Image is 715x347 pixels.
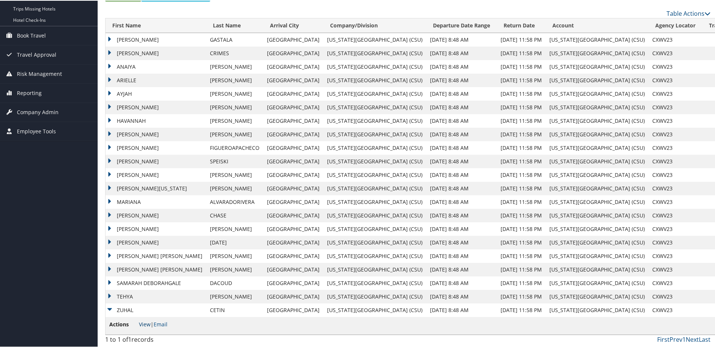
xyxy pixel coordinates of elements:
td: [US_STATE][GEOGRAPHIC_DATA] (CSU) [323,289,426,303]
td: [DATE] 11:58 PM [497,46,546,59]
td: [US_STATE][GEOGRAPHIC_DATA] (CSU) [546,113,649,127]
td: [US_STATE][GEOGRAPHIC_DATA] (CSU) [546,154,649,167]
th: Last Name: activate to sort column ascending [206,18,263,32]
td: [GEOGRAPHIC_DATA] [263,32,323,46]
td: [US_STATE][GEOGRAPHIC_DATA] (CSU) [546,249,649,262]
td: [US_STATE][GEOGRAPHIC_DATA] (CSU) [323,195,426,208]
td: CXWV23 [649,167,702,181]
span: Actions [109,320,137,328]
td: [DATE] 11:58 PM [497,262,546,276]
td: [DATE] 8:48 AM [426,235,497,249]
td: [DATE] 11:58 PM [497,249,546,262]
td: [GEOGRAPHIC_DATA] [263,276,323,289]
td: [PERSON_NAME] [206,86,263,100]
td: [PERSON_NAME] [106,46,206,59]
td: [DATE] 8:48 AM [426,154,497,167]
td: CXWV23 [649,154,702,167]
td: DACOUD [206,276,263,289]
td: [US_STATE][GEOGRAPHIC_DATA] (CSU) [323,113,426,127]
td: CRIMES [206,46,263,59]
span: Book Travel [17,26,46,44]
td: CXWV23 [649,303,702,316]
th: Company/Division [323,18,426,32]
a: 1 [682,335,686,343]
td: [DATE] 11:58 PM [497,208,546,222]
td: [DATE] 8:48 AM [426,32,497,46]
td: [US_STATE][GEOGRAPHIC_DATA] (CSU) [323,303,426,316]
td: [PERSON_NAME] [206,167,263,181]
td: CXWV23 [649,249,702,262]
td: ARIELLE [106,73,206,86]
td: [US_STATE][GEOGRAPHIC_DATA] (CSU) [546,32,649,46]
td: [PERSON_NAME] [206,249,263,262]
td: [DATE] 11:58 PM [497,59,546,73]
td: [DATE] 8:48 AM [426,113,497,127]
td: [DATE] 11:58 PM [497,32,546,46]
td: [US_STATE][GEOGRAPHIC_DATA] (CSU) [323,262,426,276]
td: [PERSON_NAME] [206,127,263,140]
td: CXWV23 [649,32,702,46]
td: ZUHAL [106,303,206,316]
td: [US_STATE][GEOGRAPHIC_DATA] (CSU) [546,59,649,73]
td: [PERSON_NAME] [206,289,263,303]
td: [GEOGRAPHIC_DATA] [263,208,323,222]
td: [PERSON_NAME] [106,154,206,167]
td: [DATE] 11:58 PM [497,127,546,140]
td: [DATE] 11:58 PM [497,222,546,235]
td: [GEOGRAPHIC_DATA] [263,127,323,140]
td: [PERSON_NAME] [106,100,206,113]
th: Account: activate to sort column ascending [546,18,649,32]
td: [US_STATE][GEOGRAPHIC_DATA] (CSU) [323,235,426,249]
td: CXWV23 [649,86,702,100]
td: [GEOGRAPHIC_DATA] [263,181,323,195]
td: [PERSON_NAME] [106,140,206,154]
td: [DATE] 8:48 AM [426,222,497,235]
td: [DATE] 8:48 AM [426,276,497,289]
a: Email [154,320,167,327]
td: [DATE] 11:58 PM [497,289,546,303]
td: [US_STATE][GEOGRAPHIC_DATA] (CSU) [546,222,649,235]
td: [DATE] 11:58 PM [497,86,546,100]
td: [DATE] 11:58 PM [497,235,546,249]
td: [DATE] [206,235,263,249]
td: [GEOGRAPHIC_DATA] [263,113,323,127]
td: [DATE] 8:48 AM [426,127,497,140]
td: [US_STATE][GEOGRAPHIC_DATA] (CSU) [546,140,649,154]
td: [PERSON_NAME] [PERSON_NAME] [106,262,206,276]
td: [DATE] 8:48 AM [426,208,497,222]
td: CXWV23 [649,222,702,235]
td: [US_STATE][GEOGRAPHIC_DATA] (CSU) [323,276,426,289]
td: [US_STATE][GEOGRAPHIC_DATA] (CSU) [546,100,649,113]
div: 1 to 1 of records [105,334,248,347]
td: [GEOGRAPHIC_DATA] [263,289,323,303]
td: [US_STATE][GEOGRAPHIC_DATA] (CSU) [546,127,649,140]
td: [PERSON_NAME] [206,113,263,127]
td: [US_STATE][GEOGRAPHIC_DATA] (CSU) [323,181,426,195]
span: Risk Management [17,64,62,83]
td: CXWV23 [649,181,702,195]
td: [DATE] 8:48 AM [426,249,497,262]
td: [GEOGRAPHIC_DATA] [263,303,323,316]
td: [GEOGRAPHIC_DATA] [263,73,323,86]
td: [GEOGRAPHIC_DATA] [263,262,323,276]
td: [US_STATE][GEOGRAPHIC_DATA] (CSU) [323,222,426,235]
span: Travel Approval [17,45,56,63]
span: 1 [128,335,131,343]
span: Reporting [17,83,42,102]
td: TEHYA [106,289,206,303]
td: CXWV23 [649,46,702,59]
td: [PERSON_NAME] [206,100,263,113]
td: [US_STATE][GEOGRAPHIC_DATA] (CSU) [323,140,426,154]
td: [DATE] 8:48 AM [426,140,497,154]
td: [PERSON_NAME] [206,73,263,86]
td: CXWV23 [649,262,702,276]
td: [US_STATE][GEOGRAPHIC_DATA] (CSU) [546,262,649,276]
td: [DATE] 11:58 PM [497,140,546,154]
td: FIGUEROAPACHECO [206,140,263,154]
a: Prev [670,335,682,343]
td: [PERSON_NAME] [106,32,206,46]
td: [DATE] 8:48 AM [426,86,497,100]
td: [DATE] 11:58 PM [497,154,546,167]
span: | [139,320,167,327]
a: View [139,320,151,327]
